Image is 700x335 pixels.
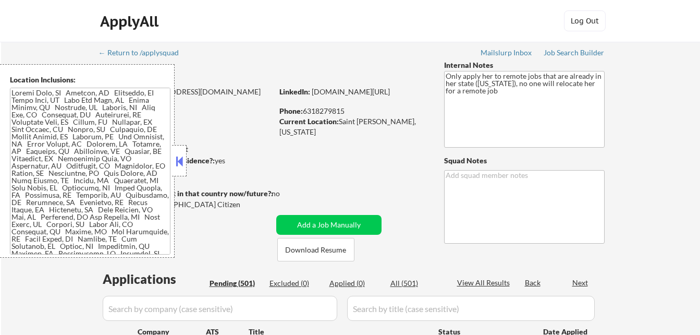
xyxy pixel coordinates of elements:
[272,188,301,199] div: no
[277,238,354,261] button: Download Resume
[276,215,382,235] button: Add a Job Manually
[481,49,533,56] div: Mailslurp Inbox
[279,106,427,116] div: 6318279815
[525,278,542,288] div: Back
[100,199,276,210] div: Yes, I am a [DEMOGRAPHIC_DATA] Citizen
[99,49,189,59] a: ← Return to /applysquad
[312,87,390,96] a: [DOMAIN_NAME][URL]
[544,49,605,56] div: Job Search Builder
[10,75,170,85] div: Location Inclusions:
[572,278,589,288] div: Next
[279,87,310,96] strong: LinkedIn:
[103,273,206,285] div: Applications
[279,117,339,126] strong: Current Location:
[100,68,314,81] div: [PERSON_NAME]
[279,106,303,115] strong: Phone:
[444,155,605,166] div: Squad Notes
[210,278,262,289] div: Pending (501)
[103,296,337,321] input: Search by company (case sensitive)
[457,278,513,288] div: View All Results
[279,116,427,137] div: Saint [PERSON_NAME], [US_STATE]
[390,278,443,289] div: All (501)
[347,296,595,321] input: Search by title (case sensitive)
[329,278,382,289] div: Applied (0)
[100,13,162,30] div: ApplyAll
[481,49,533,59] a: Mailslurp Inbox
[544,49,605,59] a: Job Search Builder
[564,10,606,31] button: Log Out
[269,278,322,289] div: Excluded (0)
[99,49,189,56] div: ← Return to /applysquad
[444,60,605,70] div: Internal Notes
